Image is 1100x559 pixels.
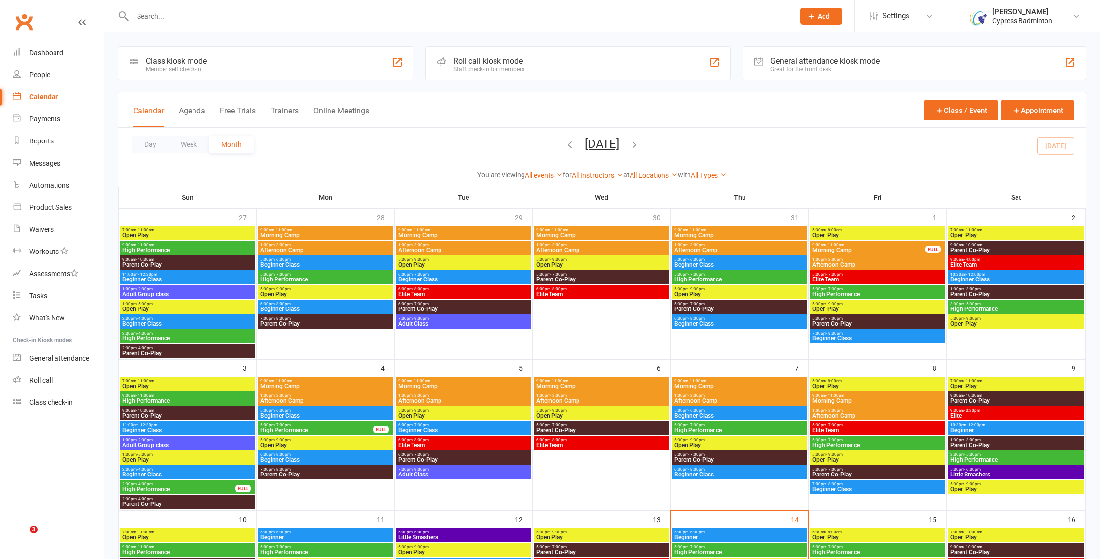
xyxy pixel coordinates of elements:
[1001,100,1074,120] button: Appointment
[29,137,54,145] div: Reports
[13,369,104,391] a: Roll call
[136,243,154,247] span: - 11:00am
[826,316,843,321] span: - 7:00pm
[13,307,104,329] a: What's New
[536,232,667,238] span: Morning Camp
[674,291,805,297] span: Open Play
[688,408,705,413] span: - 6:30pm
[826,408,843,413] span: - 3:00pm
[260,379,391,383] span: 9:00am
[122,228,253,232] span: 7:00am
[812,272,943,277] span: 5:30pm
[29,376,53,384] div: Roll call
[882,5,909,27] span: Settings
[674,247,805,253] span: Afternoon Camp
[395,187,533,208] th: Tue
[313,106,369,127] button: Online Meetings
[136,379,154,383] span: - 11:00am
[260,232,391,238] span: Morning Camp
[550,393,567,398] span: - 3:00pm
[122,257,253,262] span: 9:00am
[826,393,844,398] span: - 11:00am
[536,272,667,277] span: 5:30pm
[950,379,1082,383] span: 7:00am
[29,115,60,123] div: Payments
[29,292,47,300] div: Tasks
[122,321,253,327] span: Beginner Class
[179,106,205,127] button: Agenda
[275,302,291,306] span: - 8:00pm
[122,379,253,383] span: 7:00am
[136,228,154,232] span: - 11:00am
[122,393,253,398] span: 9:00am
[812,335,943,341] span: Beginner Class
[29,314,65,322] div: What's New
[412,302,429,306] span: - 7:30pm
[274,379,292,383] span: - 11:00am
[398,247,529,253] span: Afternoon Camp
[13,152,104,174] a: Messages
[260,398,391,404] span: Afternoon Camp
[260,383,391,389] span: Morning Camp
[260,272,391,277] span: 5:00pm
[812,383,943,389] span: Open Play
[992,7,1052,16] div: [PERSON_NAME]
[550,257,567,262] span: - 9:30pm
[812,316,943,321] span: 5:30pm
[674,383,805,389] span: Morning Camp
[260,306,391,312] span: Beginner Class
[412,272,429,277] span: - 7:30pm
[412,393,429,398] span: - 3:00pm
[398,232,529,238] span: Morning Camp
[812,262,943,268] span: Afternoon Camp
[623,171,630,179] strong: at
[563,171,572,179] strong: for
[826,243,844,247] span: - 11:00am
[398,413,529,419] span: Open Play
[812,277,943,282] span: Elite Team
[964,379,982,383] span: - 11:00am
[122,287,253,291] span: 1:00pm
[275,316,291,321] span: - 8:30pm
[13,391,104,414] a: Class kiosk mode
[453,66,524,73] div: Staff check-in for members
[209,136,254,153] button: Month
[122,398,253,404] span: High Performance
[800,8,842,25] button: Add
[412,287,429,291] span: - 8:00pm
[812,228,943,232] span: 5:30am
[950,272,1082,277] span: 10:30am
[653,209,670,225] div: 30
[536,228,667,232] span: 9:00am
[950,291,1082,297] span: Parent Co-Play
[412,379,430,383] span: - 11:00am
[122,408,253,413] span: 9:00am
[812,379,943,383] span: 5:30am
[536,393,667,398] span: 1:00pm
[630,171,678,179] a: All Locations
[812,243,926,247] span: 9:00am
[13,263,104,285] a: Assessments
[536,379,667,383] span: 9:00am
[146,66,207,73] div: Member self check-in
[137,331,153,335] span: - 4:30pm
[950,321,1082,327] span: Open Play
[132,136,168,153] button: Day
[137,287,153,291] span: - 2:30pm
[671,187,809,208] th: Thu
[30,526,38,533] span: 3
[13,219,104,241] a: Waivers
[260,393,391,398] span: 1:00pm
[122,291,253,297] span: Adult Group class
[688,243,705,247] span: - 3:00pm
[550,287,567,291] span: - 8:00pm
[122,383,253,389] span: Open Play
[536,408,667,413] span: 5:30pm
[275,272,291,277] span: - 7:00pm
[1072,360,1085,376] div: 9
[13,174,104,196] a: Automations
[398,321,529,327] span: Adult Class
[137,302,153,306] span: - 5:30pm
[12,10,36,34] a: Clubworx
[947,187,1086,208] th: Sat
